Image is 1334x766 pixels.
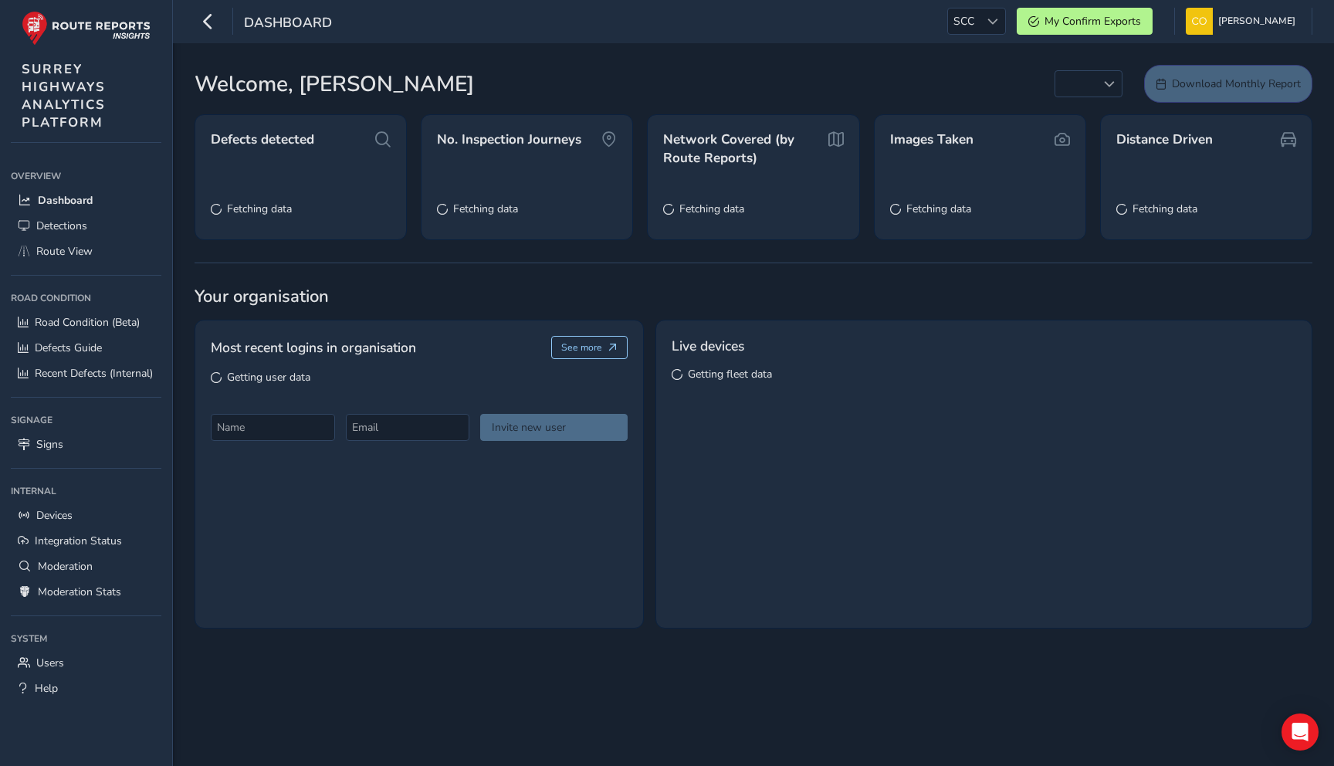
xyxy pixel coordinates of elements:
[211,337,416,358] span: Most recent logins in organisation
[11,164,161,188] div: Overview
[227,202,292,216] span: Fetching data
[11,335,161,361] a: Defects Guide
[211,130,314,149] span: Defects detected
[36,219,87,233] span: Detections
[22,60,106,131] span: SURREY HIGHWAYS ANALYTICS PLATFORM
[688,367,772,381] span: Getting fleet data
[346,414,470,441] input: Email
[890,130,973,149] span: Images Taken
[437,130,581,149] span: No. Inspection Journeys
[36,437,63,452] span: Signs
[35,534,122,548] span: Integration Status
[35,341,102,355] span: Defects Guide
[35,366,153,381] span: Recent Defects (Internal)
[11,676,161,701] a: Help
[211,414,335,441] input: Name
[663,130,825,167] span: Network Covered (by Route Reports)
[195,68,474,100] span: Welcome, [PERSON_NAME]
[11,528,161,554] a: Integration Status
[1186,8,1213,35] img: diamond-layout
[22,11,151,46] img: rr logo
[11,480,161,503] div: Internal
[11,239,161,264] a: Route View
[244,13,332,35] span: Dashboard
[1218,8,1295,35] span: [PERSON_NAME]
[1133,202,1197,216] span: Fetching data
[36,656,64,670] span: Users
[11,310,161,335] a: Road Condition (Beta)
[11,286,161,310] div: Road Condition
[36,508,73,523] span: Devices
[1045,14,1141,29] span: My Confirm Exports
[38,585,121,599] span: Moderation Stats
[679,202,744,216] span: Fetching data
[11,213,161,239] a: Detections
[11,627,161,650] div: System
[11,432,161,457] a: Signs
[11,188,161,213] a: Dashboard
[11,503,161,528] a: Devices
[38,559,93,574] span: Moderation
[195,285,1312,308] span: Your organisation
[672,336,744,356] span: Live devices
[11,361,161,386] a: Recent Defects (Internal)
[38,193,93,208] span: Dashboard
[227,370,310,385] span: Getting user data
[11,554,161,579] a: Moderation
[906,202,971,216] span: Fetching data
[1186,8,1301,35] button: [PERSON_NAME]
[35,681,58,696] span: Help
[1017,8,1153,35] button: My Confirm Exports
[35,315,140,330] span: Road Condition (Beta)
[11,579,161,605] a: Moderation Stats
[11,650,161,676] a: Users
[11,408,161,432] div: Signage
[561,341,602,354] span: See more
[1282,713,1319,751] div: Open Intercom Messenger
[1116,130,1213,149] span: Distance Driven
[453,202,518,216] span: Fetching data
[948,8,980,34] span: SCC
[551,336,628,359] button: See more
[36,244,93,259] span: Route View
